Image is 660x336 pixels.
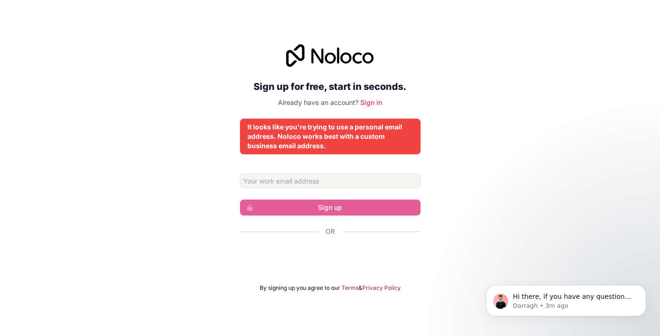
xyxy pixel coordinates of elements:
[342,284,358,292] a: Terms
[360,98,382,106] a: Sign in
[472,265,660,331] iframe: Intercom notifications message
[362,284,401,292] a: Privacy Policy
[326,227,335,236] span: Or
[358,284,362,292] span: &
[240,200,421,216] button: Sign up
[240,173,421,188] input: Email address
[260,284,340,292] span: By signing up you agree to our
[240,78,421,95] h2: Sign up for free, start in seconds.
[278,98,358,106] span: Already have an account?
[247,122,413,151] div: It looks like you're trying to use a personal email address. Noloco works best with a custom busi...
[235,247,425,267] iframe: Tlačítko Přihlášení přes Google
